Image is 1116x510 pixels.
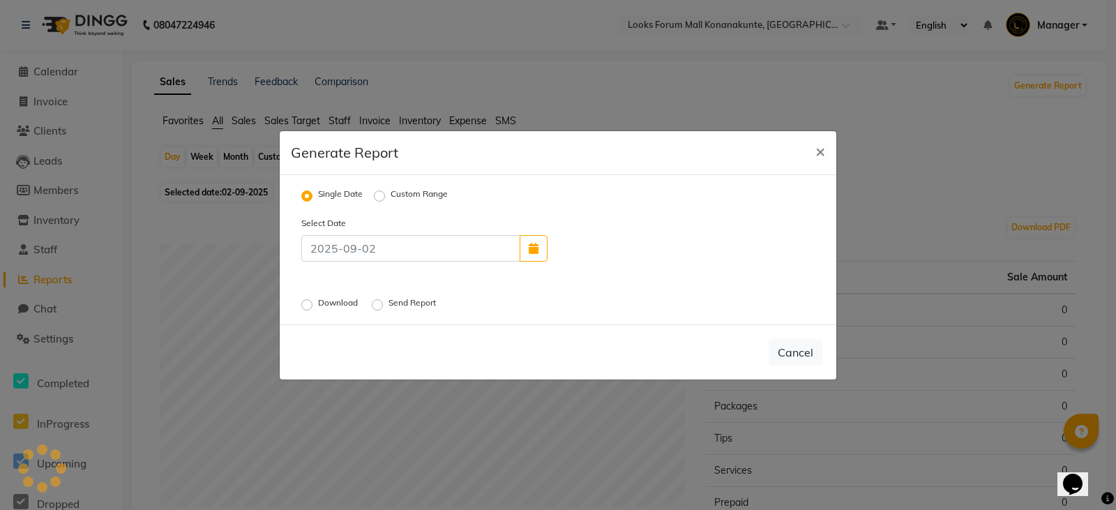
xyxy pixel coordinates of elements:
[318,188,363,204] label: Single Date
[389,297,439,313] label: Send Report
[804,131,836,170] button: Close
[769,339,822,366] button: Cancel
[301,235,520,262] input: 2025-09-02
[318,297,361,313] label: Download
[1057,454,1102,496] iframe: chat widget
[815,140,825,161] span: ×
[291,142,398,163] h5: Generate Report
[291,217,425,230] label: Select Date
[391,188,448,204] label: Custom Range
